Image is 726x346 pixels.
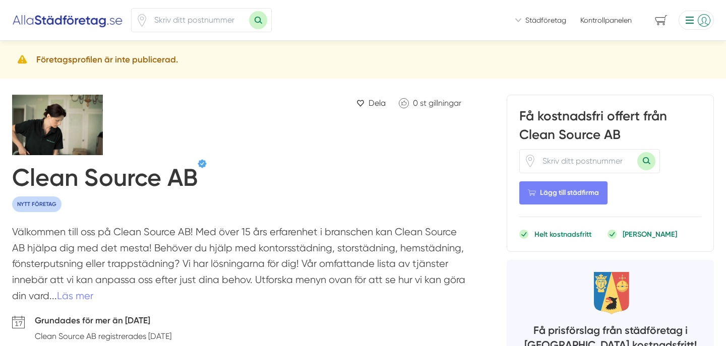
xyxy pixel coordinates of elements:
[12,163,198,196] h1: Clean Source AB
[148,9,249,32] input: Skriv ditt postnummer
[12,196,62,212] span: NYTT FÖRETAG
[369,97,386,109] span: Dela
[524,155,536,167] span: Klicka för att använda din position.
[249,11,267,29] button: Sök med postnummer
[519,107,701,149] h3: Få kostnadsfri offert från Clean Source AB
[413,98,418,108] span: 0
[580,15,632,25] a: Kontrollpanelen
[420,98,461,108] span: st gillningar
[525,15,566,25] span: Städföretag
[534,229,591,239] p: Helt kostnadsfritt
[35,314,171,330] h5: Grundades för mer än [DATE]
[352,95,390,111] a: Dela
[648,12,675,29] span: navigation-cart
[12,224,466,309] p: Välkommen till oss på Clean Source AB! Med över 15 års erfarenhet i branschen kan Clean Source AB...
[12,95,123,155] img: Clean Source AB logotyp
[524,155,536,167] svg: Pin / Karta
[136,14,148,27] svg: Pin / Karta
[136,14,148,27] span: Klicka för att använda din position.
[57,290,93,302] a: Läs mer
[12,12,123,28] img: Alla Städföretag
[12,196,62,212] span: Clean Source AB är ett nytt Städföretag på Alla Städföretag
[198,159,207,168] span: Verifierat av Ilja Trofimovs
[36,53,178,66] h5: Företagsprofilen är inte publicerad.
[519,181,608,204] : Lägg till städfirma
[536,150,637,173] input: Skriv ditt postnummer
[394,95,466,111] a: Klicka för att gilla Clean Source AB
[35,330,171,342] p: Clean Source AB registrerades [DATE]
[637,152,655,170] button: Sök med postnummer
[623,229,677,239] p: [PERSON_NAME]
